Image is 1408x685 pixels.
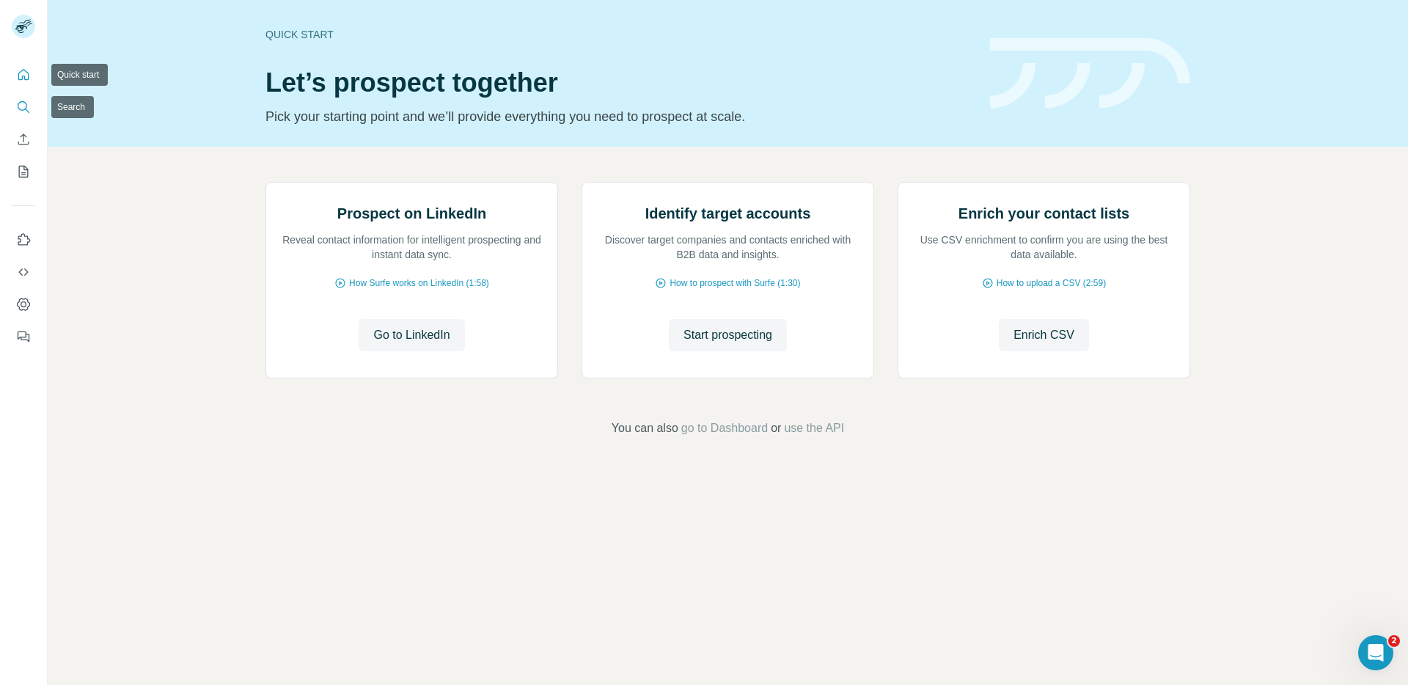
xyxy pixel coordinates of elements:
button: Enrich CSV [12,126,35,153]
div: Quick start [265,27,972,42]
h1: Let’s prospect together [265,68,972,98]
iframe: Intercom live chat [1358,635,1393,670]
button: Go to LinkedIn [359,319,464,351]
button: Search [12,94,35,120]
button: Enrich CSV [999,319,1089,351]
span: How Surfe works on LinkedIn (1:58) [349,276,489,290]
span: You can also [612,420,678,437]
span: How to upload a CSV (2:59) [997,276,1106,290]
span: 2 [1388,635,1400,647]
h2: Identify target accounts [645,203,811,224]
button: Use Surfe API [12,259,35,285]
span: Go to LinkedIn [373,326,450,344]
button: Dashboard [12,291,35,318]
span: Start prospecting [683,326,772,344]
span: Enrich CSV [1013,326,1074,344]
p: Reveal contact information for intelligent prospecting and instant data sync. [281,232,543,262]
button: Use Surfe on LinkedIn [12,227,35,253]
span: How to prospect with Surfe (1:30) [670,276,800,290]
button: Quick start [12,62,35,88]
span: or [771,420,781,437]
p: Pick your starting point and we’ll provide everything you need to prospect at scale. [265,106,972,127]
button: Feedback [12,323,35,350]
p: Use CSV enrichment to confirm you are using the best data available. [913,232,1175,262]
h2: Enrich your contact lists [958,203,1129,224]
img: banner [990,38,1190,109]
p: Discover target companies and contacts enriched with B2B data and insights. [597,232,859,262]
button: use the API [784,420,844,437]
h2: Prospect on LinkedIn [337,203,486,224]
button: Start prospecting [669,319,787,351]
button: My lists [12,158,35,185]
button: go to Dashboard [681,420,768,437]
